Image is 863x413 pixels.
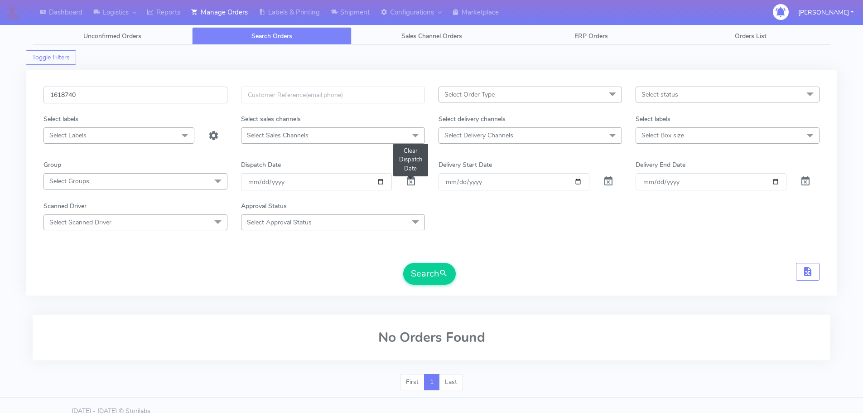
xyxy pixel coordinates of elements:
label: Select delivery channels [439,114,506,124]
span: Select Sales Channels [247,131,309,140]
a: 1 [424,374,439,390]
input: Order Id [43,87,227,103]
label: Select sales channels [241,114,301,124]
span: Select Scanned Driver [49,218,111,227]
span: Orders List [735,32,767,40]
span: Select Groups [49,177,89,185]
span: Select Box size [641,131,684,140]
label: Approval Status [241,201,287,211]
span: Select Approval Status [247,218,312,227]
label: Scanned Driver [43,201,87,211]
input: Customer Reference(email,phone) [241,87,425,103]
h2: No Orders Found [43,330,820,345]
button: Search [403,263,456,285]
span: Select Labels [49,131,87,140]
span: Select Delivery Channels [444,131,513,140]
span: Search Orders [251,32,292,40]
label: Delivery End Date [636,160,685,170]
span: Sales Channel Orders [401,32,462,40]
label: Delivery Start Date [439,160,492,170]
span: Select Order Type [444,90,495,99]
label: Select labels [636,114,670,124]
label: Group [43,160,61,170]
ul: Tabs [33,27,830,45]
button: [PERSON_NAME] [791,3,860,22]
label: Dispatch Date [241,160,281,170]
label: Select labels [43,114,78,124]
span: Select status [641,90,678,99]
span: Unconfirmed Orders [83,32,141,40]
button: Toggle Filters [26,50,76,65]
span: ERP Orders [574,32,608,40]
